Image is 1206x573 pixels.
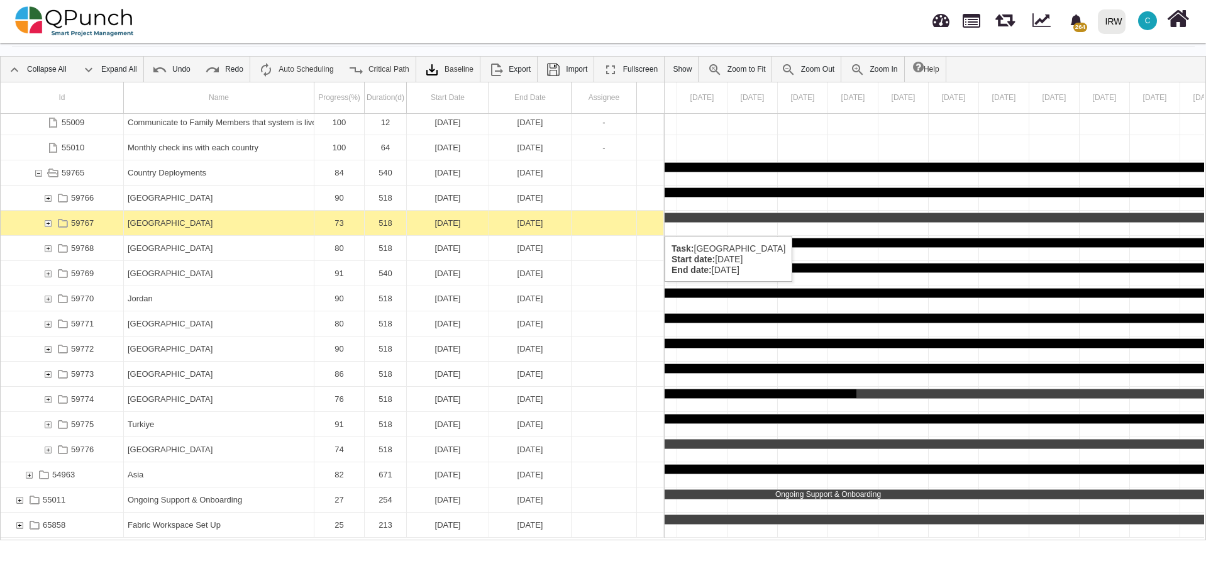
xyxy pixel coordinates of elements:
[493,513,567,537] div: [DATE]
[1145,17,1151,25] span: C
[62,110,84,135] div: 55009
[995,6,1015,27] span: Releases
[318,337,360,361] div: 90
[411,311,485,336] div: [DATE]
[1105,11,1122,33] div: IRW
[71,236,94,260] div: 59768
[314,462,365,487] div: 82
[489,110,572,135] div: 01-11-2024
[368,110,402,135] div: 12
[1167,7,1189,31] i: Home
[1131,1,1165,41] a: C
[368,487,402,512] div: 254
[124,387,314,411] div: Syria
[128,211,310,235] div: [GEOGRAPHIC_DATA]
[71,437,94,462] div: 59776
[1,135,664,160] div: Task: Monthly check ins with each country Start date: 01-11-2024 End date: 03-01-2025
[71,337,94,361] div: 59772
[672,254,715,264] b: Start date:
[318,135,360,160] div: 100
[493,286,567,311] div: [DATE]
[1,211,664,236] div: Task: Bosnia Start date: 01-08-2024 End date: 31-12-2025
[597,57,664,82] a: Fullscreen
[1130,82,1180,113] div: 02 Sep 2025
[1,487,124,512] div: 55011
[1,186,664,211] div: Task: Albania Start date: 01-08-2024 End date: 31-12-2025
[368,337,402,361] div: 518
[314,437,365,462] div: 74
[365,462,407,487] div: 671
[365,513,407,537] div: 213
[314,412,365,437] div: 91
[1138,11,1157,30] span: Clairebt
[318,311,360,336] div: 80
[489,261,572,286] div: 31-12-2025
[368,387,402,411] div: 518
[850,62,865,77] img: ic_zoom_in.48fceee.png
[493,462,567,487] div: [DATE]
[1,437,124,462] div: 59776
[1092,1,1131,42] a: IRW
[979,82,1029,113] div: 30 Aug 2025
[71,211,94,235] div: 59767
[43,487,65,512] div: 55011
[71,387,94,411] div: 59774
[407,211,489,235] div: 01-08-2024
[314,337,365,361] div: 90
[572,135,637,160] div: -
[489,62,504,77] img: ic_export_24.4e1404f.png
[71,412,94,437] div: 59775
[124,513,314,537] div: Fabric Workspace Set Up
[124,362,314,386] div: North Macedonia
[365,412,407,437] div: 518
[318,513,360,537] div: 25
[407,160,489,185] div: 10-07-2024
[124,160,314,185] div: Country Deployments
[1,110,124,135] div: 55009
[407,261,489,286] div: 10-07-2024
[1,513,664,538] div: Task: Fabric Workspace Set Up Start date: 01-04-2025 End date: 30-10-2025
[318,362,360,386] div: 86
[7,62,22,77] img: ic_collapse_all_24.42ac041.png
[1,261,664,286] div: Task: Iraq Start date: 10-07-2024 End date: 31-12-2025
[128,412,310,437] div: Turkiye
[81,62,96,77] img: ic_expand_all_24.71e1805.png
[368,261,402,286] div: 540
[411,362,485,386] div: [DATE]
[411,337,485,361] div: [DATE]
[493,412,567,437] div: [DATE]
[128,362,310,386] div: [GEOGRAPHIC_DATA]
[314,135,365,160] div: 100
[314,211,365,235] div: 73
[1,311,124,336] div: 59771
[482,57,537,82] a: Export
[1,487,664,513] div: Task: Ongoing Support & Onboarding Start date: 22-04-2025 End date: 31-12-2025
[128,160,310,185] div: Country Deployments
[489,487,572,512] div: 31-12-2025
[252,57,340,82] a: Auto Scheduling
[365,110,407,135] div: 12
[1,236,124,260] div: 59768
[539,57,594,82] a: Import
[368,135,402,160] div: 64
[489,437,572,462] div: 31-12-2025
[318,286,360,311] div: 90
[1,412,124,437] div: 59775
[407,236,489,260] div: 01-08-2024
[665,236,792,282] div: [GEOGRAPHIC_DATA] [DATE] [DATE]
[489,211,572,235] div: 31-12-2025
[124,286,314,311] div: Jordan
[546,62,561,77] img: save.4d96896.png
[348,62,363,77] img: ic_critical_path_24.b7f2986.png
[493,211,567,235] div: [DATE]
[124,82,314,113] div: Name
[365,387,407,411] div: 518
[489,462,572,487] div: 31-12-2025
[407,337,489,361] div: 01-08-2024
[124,437,314,462] div: Yemen
[727,82,778,113] div: 25 Aug 2025
[124,412,314,437] div: Turkiye
[493,362,567,386] div: [DATE]
[411,387,485,411] div: [DATE]
[489,160,572,185] div: 31-12-2025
